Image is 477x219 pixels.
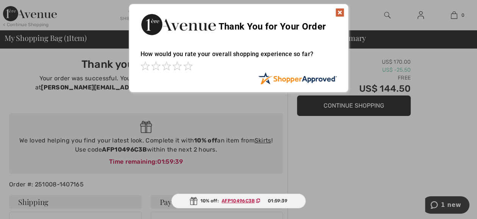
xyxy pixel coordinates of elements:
div: How would you rate your overall shopping experience so far? [141,43,337,72]
img: Gift.svg [190,197,197,205]
img: Thank You for Your Order [141,12,216,37]
span: 01:59:39 [268,197,287,204]
span: Thank You for Your Order [219,21,326,32]
img: x [335,8,344,17]
ins: AFP10496C3B [222,198,255,203]
div: 10% off: [171,194,306,208]
span: 1 new [16,5,36,12]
